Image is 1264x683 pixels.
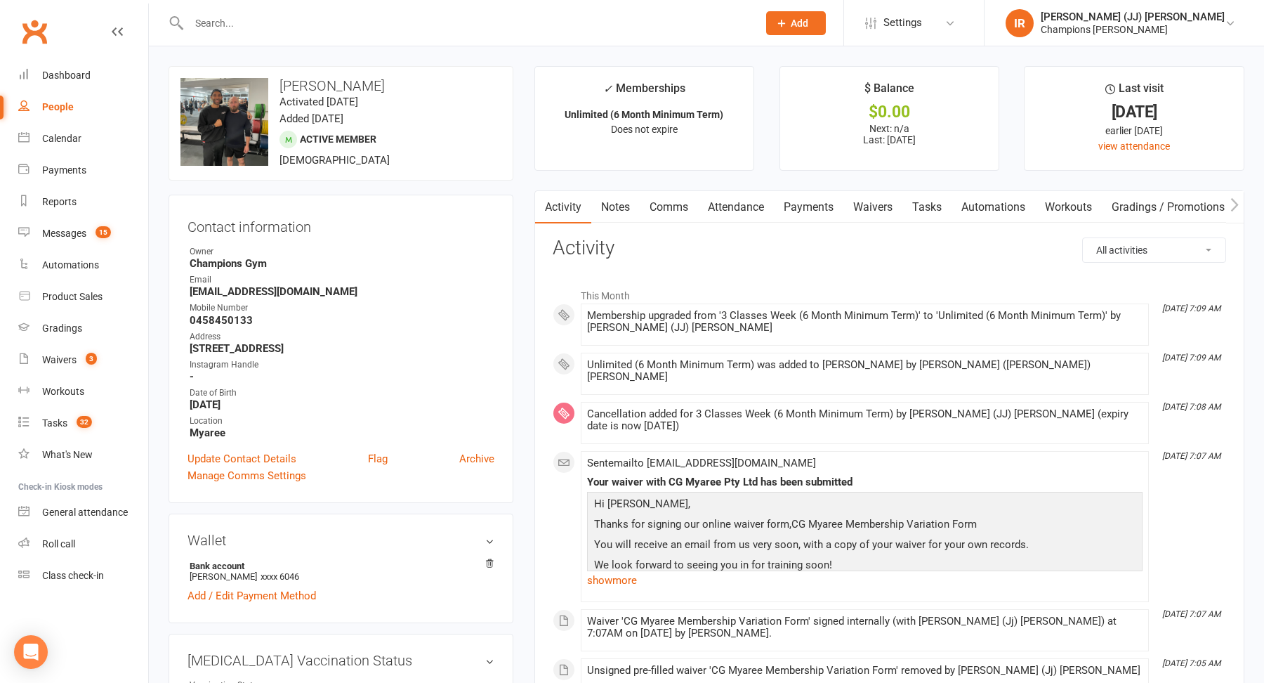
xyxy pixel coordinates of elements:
[187,214,494,235] h3: Contact information
[535,191,591,223] a: Activity
[591,191,640,223] a: Notes
[18,560,148,592] a: Class kiosk mode
[766,11,826,35] button: Add
[1041,23,1225,36] div: Champions [PERSON_NAME]
[190,245,494,259] div: Owner
[279,154,390,167] span: [DEMOGRAPHIC_DATA]
[187,587,316,604] a: Add / Edit Payment Method
[611,124,678,135] span: Does not expire
[300,134,376,145] span: Active member
[587,665,1143,677] div: Unsigned pre-filled waiver 'CG Myaree Membership Variation Form' removed by [PERSON_NAME] (Jj) [P...
[640,191,698,223] a: Comms
[190,330,494,344] div: Address
[793,105,987,119] div: $0.00
[1102,191,1235,223] a: Gradings / Promotions
[279,96,358,108] time: Activated [DATE]
[698,191,774,223] a: Attendance
[17,14,52,49] a: Clubworx
[190,386,494,400] div: Date of Birth
[190,398,494,411] strong: [DATE]
[594,538,1029,551] span: You will receive an email from us very soon, with a copy of your waiver for your own records.
[77,416,92,428] span: 32
[1162,658,1220,668] i: [DATE] 7:05 AM
[42,164,86,176] div: Payments
[864,79,914,105] div: $ Balance
[791,18,808,29] span: Add
[591,516,1139,536] p: CG Myaree Membership Variation Form
[587,408,1143,432] div: Cancellation added for 3 Classes Week (6 Month Minimum Term) by [PERSON_NAME] (JJ) [PERSON_NAME] ...
[42,323,82,334] div: Gradings
[185,13,748,33] input: Search...
[190,370,494,383] strong: -
[18,60,148,91] a: Dashboard
[952,191,1035,223] a: Automations
[1098,141,1170,152] a: view attendance
[187,533,494,548] h3: Wallet
[42,228,86,239] div: Messages
[774,191,843,223] a: Payments
[190,257,494,270] strong: Champions Gym
[42,386,84,397] div: Workouts
[42,417,67,429] div: Tasks
[18,376,148,408] a: Workouts
[1105,79,1164,105] div: Last visit
[187,467,306,484] a: Manage Comms Settings
[190,273,494,287] div: Email
[18,186,148,218] a: Reports
[18,155,148,186] a: Payments
[42,507,128,518] div: General attendance
[187,559,494,584] li: [PERSON_NAME]
[42,196,77,207] div: Reports
[42,570,104,581] div: Class check-in
[190,301,494,315] div: Mobile Number
[42,291,103,302] div: Product Sales
[587,616,1143,639] div: Waiver 'CG Myaree Membership Variation Form' signed internally (with [PERSON_NAME] (Jj) [PERSON_N...
[1006,9,1034,37] div: IR
[18,249,148,281] a: Automations
[587,571,1143,590] a: show more
[190,358,494,372] div: Instagram Handle
[18,528,148,560] a: Roll call
[1037,123,1231,138] div: earlier [DATE]
[18,281,148,313] a: Product Sales
[1162,609,1220,619] i: [DATE] 7:07 AM
[190,285,494,298] strong: [EMAIL_ADDRESS][DOMAIN_NAME]
[1041,11,1225,23] div: [PERSON_NAME] (JJ) [PERSON_NAME]
[42,133,81,144] div: Calendar
[603,79,685,105] div: Memberships
[1035,191,1102,223] a: Workouts
[594,518,791,531] span: Thanks for signing our online waiver form,
[688,497,690,510] span: ,
[793,123,987,145] p: Next: n/a Last: [DATE]
[883,7,922,39] span: Settings
[42,354,77,365] div: Waivers
[190,427,494,439] strong: Myaree
[180,78,268,166] img: image1752144054.png
[553,281,1226,304] li: This Month
[18,313,148,344] a: Gradings
[368,450,388,467] a: Flag
[42,449,93,460] div: What's New
[594,559,832,571] span: We look forward to seeing you in for training soon!
[18,408,148,439] a: Tasks 32
[603,82,612,96] i: ✓
[587,457,816,469] span: Sent email to [EMAIL_ADDRESS][DOMAIN_NAME]
[1162,451,1220,461] i: [DATE] 7:07 AM
[190,561,487,571] strong: Bank account
[587,359,1143,383] div: Unlimited (6 Month Minimum Term) was added to [PERSON_NAME] by [PERSON_NAME] ([PERSON_NAME]) [PER...
[587,476,1143,488] div: Your waiver with CG Myaree Pty Ltd has been submitted
[187,450,296,467] a: Update Contact Details
[1162,304,1220,313] i: [DATE] 7:09 AM
[459,450,494,467] a: Archive
[1162,353,1220,363] i: [DATE] 7:09 AM
[261,571,299,582] span: xxxx 6046
[42,70,91,81] div: Dashboard
[18,497,148,528] a: General attendance kiosk mode
[190,415,494,428] div: Location
[42,538,75,549] div: Roll call
[86,353,97,365] span: 3
[553,238,1226,259] h3: Activity
[180,78,501,93] h3: [PERSON_NAME]
[587,310,1143,334] div: Membership upgraded from '3 Classes Week (6 Month Minimum Term)' to 'Unlimited (6 Month Minimum T...
[902,191,952,223] a: Tasks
